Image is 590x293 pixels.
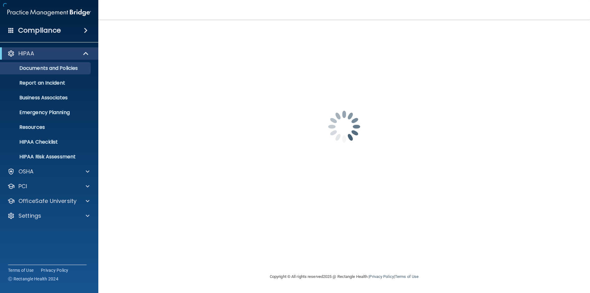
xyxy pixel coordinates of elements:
a: Privacy Policy [41,267,69,273]
p: Emergency Planning [4,109,88,116]
a: OSHA [7,168,89,175]
p: PCI [18,183,27,190]
a: Terms of Use [395,274,419,279]
h4: Compliance [18,26,61,35]
a: PCI [7,183,89,190]
p: OSHA [18,168,34,175]
p: OfficeSafe University [18,197,77,205]
p: Resources [4,124,88,130]
img: PMB logo [7,6,91,19]
p: Documents and Policies [4,65,88,71]
div: Copyright © All rights reserved 2025 @ Rectangle Health | | [232,267,456,287]
p: HIPAA Checklist [4,139,88,145]
p: Business Associates [4,95,88,101]
iframe: Drift Widget Chat Controller [484,249,583,274]
span: Ⓒ Rectangle Health 2024 [8,276,58,282]
a: Settings [7,212,89,220]
a: Terms of Use [8,267,33,273]
p: HIPAA [18,50,34,57]
p: Settings [18,212,41,220]
p: Report an Incident [4,80,88,86]
a: Privacy Policy [369,274,394,279]
p: HIPAA Risk Assessment [4,154,88,160]
img: spinner.e123f6fc.gif [313,96,375,157]
a: HIPAA [7,50,89,57]
a: OfficeSafe University [7,197,89,205]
